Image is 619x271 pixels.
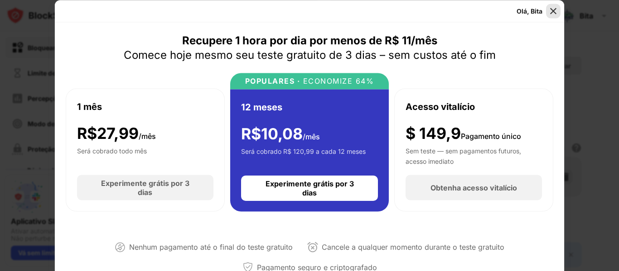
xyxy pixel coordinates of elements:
[303,132,320,141] font: /mês
[182,33,437,47] font: Recupere 1 hora por dia por menos de R$ 11/mês
[115,242,126,252] img: não pagando
[97,124,139,142] font: 27,99
[461,131,521,140] font: Pagamento único
[303,76,374,85] font: ECONOMIZE 64%
[241,147,366,155] font: Será cobrado R$ 120,99 a cada 12 meses
[266,179,354,197] font: Experimente grátis por 3 dias
[406,147,521,165] font: Sem teste — sem pagamentos futuros, acesso imediato
[124,48,496,61] font: Comece hoje mesmo seu teste gratuito de 3 dias – sem custos até o fim
[129,242,293,252] font: Nenhum pagamento até o final do teste gratuito
[241,101,282,112] font: 12 meses
[101,179,189,197] font: Experimente grátis por 3 dias
[406,101,475,112] font: Acesso vitalício
[77,124,97,142] font: R$
[245,76,300,85] font: POPULARES ·
[322,242,504,252] font: Cancele a qualquer momento durante o teste gratuito
[430,183,517,192] font: Obtenha acesso vitalício
[241,124,261,143] font: R$
[77,101,102,112] font: 1 mês
[139,131,156,140] font: /mês
[77,147,147,155] font: Será cobrado todo mês
[406,124,461,142] font: $ 149,9
[517,7,542,14] font: Olá, Bita
[307,242,318,252] img: cancelar a qualquer momento
[261,124,303,143] font: 10,08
